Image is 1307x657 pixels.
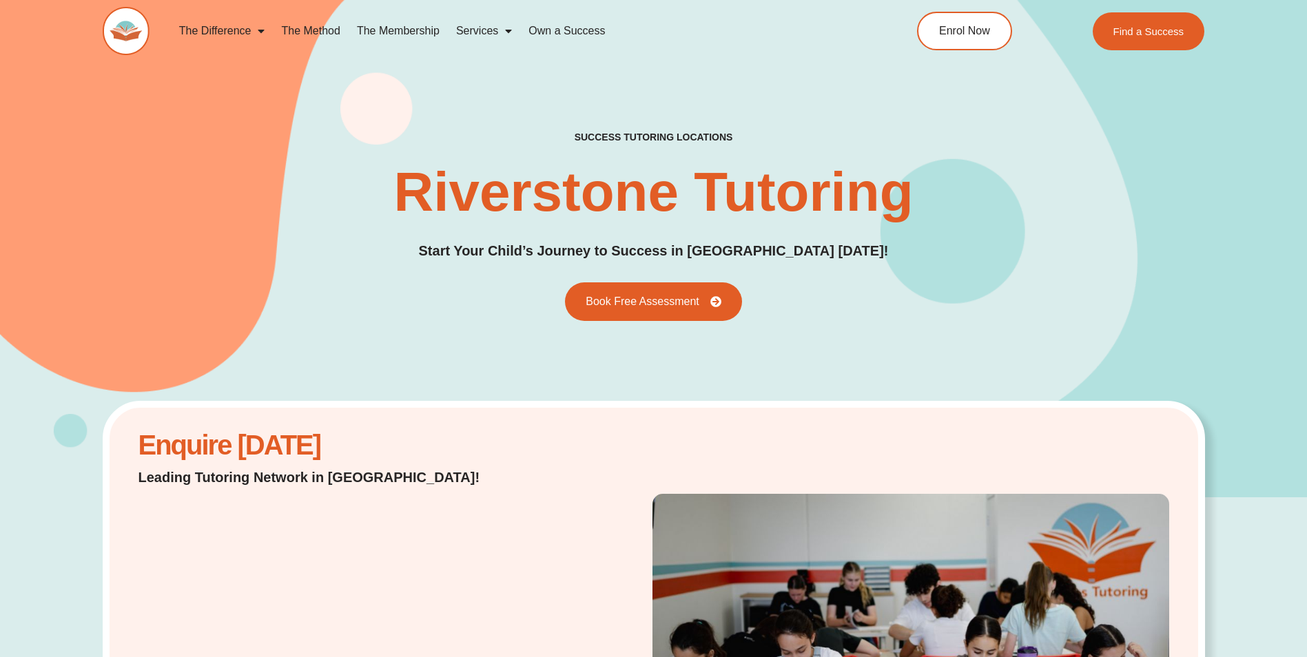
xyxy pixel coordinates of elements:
a: The Difference [171,15,274,47]
h2: Enquire [DATE] [138,437,515,454]
a: The Membership [349,15,448,47]
p: Start Your Child’s Journey to Success in [GEOGRAPHIC_DATA] [DATE]! [419,240,889,262]
h1: Riverstone Tutoring [393,165,913,220]
span: Find a Success [1113,26,1184,36]
nav: Menu [171,15,854,47]
span: Book Free Assessment [586,296,699,307]
a: Find a Success [1093,12,1205,50]
a: Services [448,15,520,47]
a: The Method [273,15,348,47]
a: Enrol Now [917,12,1012,50]
h2: success tutoring locations [575,131,733,143]
p: Leading Tutoring Network in [GEOGRAPHIC_DATA]! [138,468,515,487]
a: Own a Success [520,15,613,47]
span: Enrol Now [939,25,990,36]
a: Book Free Assessment [565,282,742,321]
